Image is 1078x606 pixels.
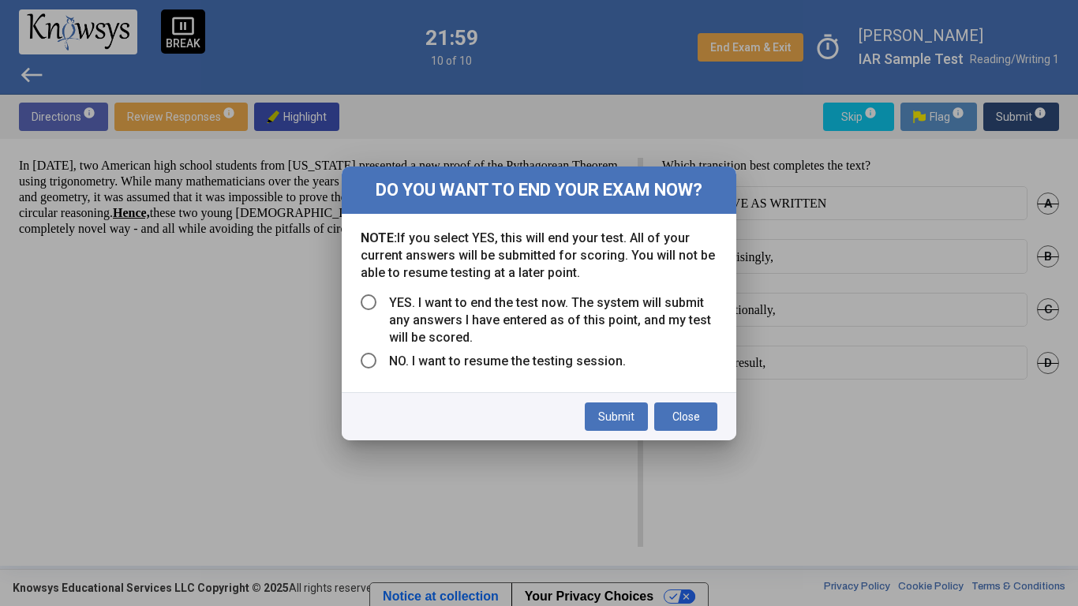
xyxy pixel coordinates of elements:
button: Close [654,402,717,431]
mat-radio-group: Select an option [361,294,717,376]
span: NO. I want to resume the testing session. [376,353,626,370]
strong: NOTE: [361,230,397,245]
p: If you select YES, this will end your test. All of your current answers will be submitted for sco... [361,230,717,282]
strong: DO YOU WANT TO END YOUR EXAM NOW? [376,180,702,200]
span: Submit [598,410,634,423]
button: Submit [585,402,648,431]
span: YES. I want to end the test now. The system will submit any answers I have entered as of this poi... [376,294,717,346]
span: Close [672,410,700,423]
